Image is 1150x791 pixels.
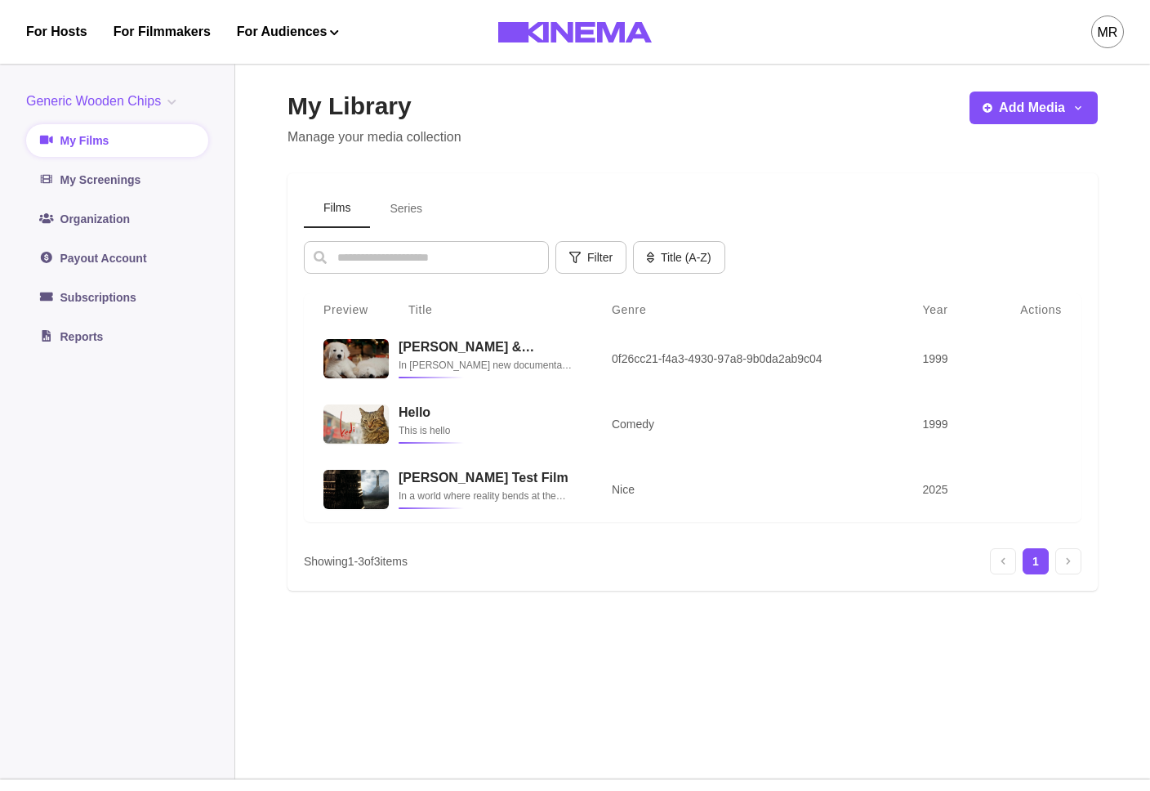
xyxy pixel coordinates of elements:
[922,416,964,432] p: 1999
[323,339,389,378] img: Allan & Suzi
[990,548,1016,574] div: Previous page
[399,357,573,373] p: In [PERSON_NAME] new documentary, the shop owners and best friends reminisce about how [US_STATE]...
[237,22,339,42] button: For Audiences
[26,92,183,111] button: Generic Wooden Chips
[922,351,964,367] p: 1999
[922,481,964,498] p: 2025
[555,241,626,274] button: Filter
[612,416,883,432] p: Comedy
[399,339,573,355] h3: [PERSON_NAME] & [PERSON_NAME]
[592,293,903,326] th: Genre
[304,293,389,326] th: Preview
[26,320,208,353] a: Reports
[399,488,573,504] p: In a world where reality bends at the edges of consciousness, "[PERSON_NAME] Test Film" follows t...
[969,92,1098,124] button: Add Media
[990,548,1081,574] nav: pagination navigation
[26,22,87,42] a: For Hosts
[983,293,1081,326] th: Actions
[903,293,983,326] th: Year
[633,241,724,274] button: Title (A-Z)
[612,481,883,498] p: Nice
[304,190,370,228] button: Films
[399,470,573,485] h3: [PERSON_NAME] Test Film
[370,190,442,228] button: Series
[323,470,389,509] img: Rish Test Film
[114,22,211,42] a: For Filmmakers
[26,163,208,196] a: My Screenings
[1098,23,1118,42] div: MR
[26,281,208,314] a: Subscriptions
[1055,548,1081,574] div: Next page
[26,124,208,157] a: My Films
[26,203,208,235] a: Organization
[1023,548,1049,574] div: Current page, page 1
[304,553,408,570] p: Showing 1 - 3 of 3 items
[389,293,592,326] th: Title
[287,127,461,147] p: Manage your media collection
[399,404,573,420] h3: Hello
[612,351,883,367] p: 0f26cc21-f4a3-4930-97a8-9b0da2ab9c04
[323,404,389,444] img: Hello
[399,422,573,439] p: This is hello
[287,92,461,121] h2: My Library
[26,242,208,275] a: Payout Account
